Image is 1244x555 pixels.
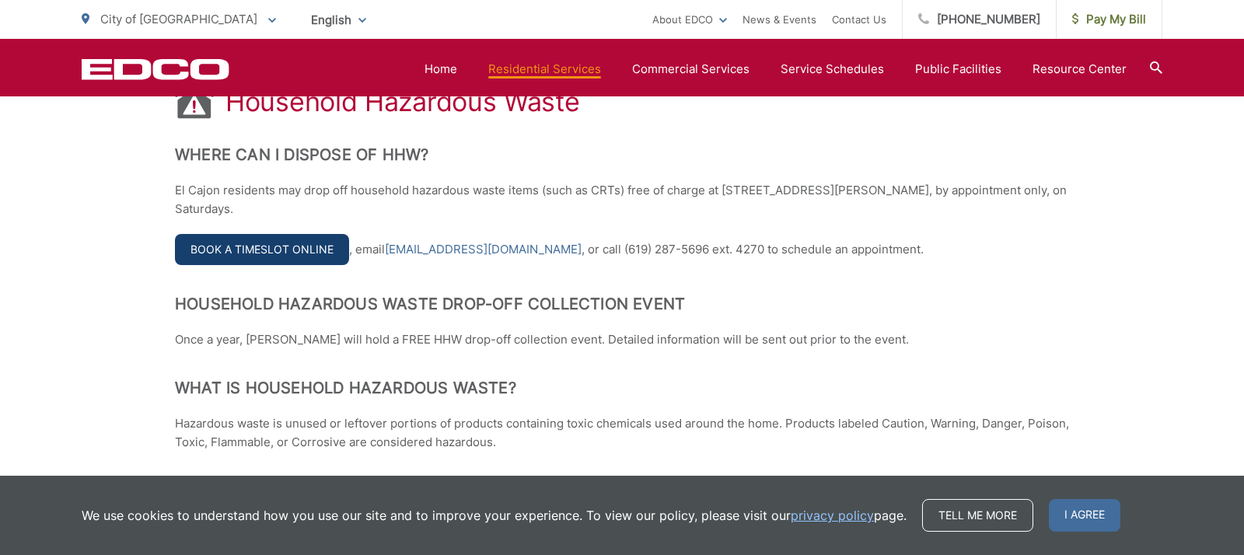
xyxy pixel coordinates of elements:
p: El Cajon residents may drop off household hazardous waste items (such as CRTs) free of charge at ... [175,181,1069,218]
a: Contact Us [832,10,886,29]
h2: Where Can I Dispose of HHW? [175,145,1069,164]
p: , email , or call (619) 287-5696 ext. 4270 to schedule an appointment. [175,234,1069,265]
a: Tell me more [922,499,1033,532]
a: [EMAIL_ADDRESS][DOMAIN_NAME] [385,240,582,259]
p: Once a year, [PERSON_NAME] will hold a FREE HHW drop-off collection event. Detailed information w... [175,330,1069,349]
p: Hazardous waste is unused or leftover portions of products containing toxic chemicals used around... [175,414,1069,452]
a: Commercial Services [632,60,750,79]
a: Public Facilities [915,60,1001,79]
h2: Household Hazardous Waste Drop-Off Collection Event [175,295,1069,313]
span: English [299,6,378,33]
a: Residential Services [488,60,601,79]
p: We use cookies to understand how you use our site and to improve your experience. To view our pol... [82,506,907,525]
h1: Household Hazardous Waste [225,86,580,117]
a: About EDCO [652,10,727,29]
a: Service Schedules [781,60,884,79]
span: Pay My Bill [1072,10,1146,29]
a: privacy policy [791,506,874,525]
a: Resource Center [1033,60,1127,79]
a: Book a Timeslot Online [175,234,349,265]
h2: What is Household Hazardous Waste? [175,379,1069,397]
a: News & Events [743,10,816,29]
a: EDCD logo. Return to the homepage. [82,58,229,80]
span: City of [GEOGRAPHIC_DATA] [100,12,257,26]
a: Home [425,60,457,79]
